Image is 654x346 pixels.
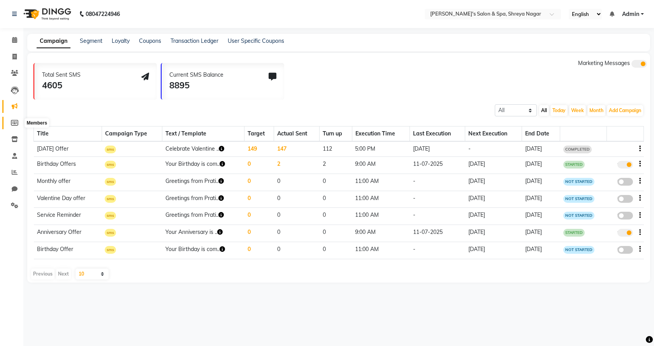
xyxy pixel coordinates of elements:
[80,37,102,44] a: Segment
[352,126,410,142] th: Execution Time
[244,174,274,191] td: 0
[563,229,585,237] span: STARTED
[465,174,522,191] td: [DATE]
[522,126,560,142] th: End Date
[244,126,274,142] th: Target
[320,174,352,191] td: 0
[274,225,320,242] td: 0
[539,105,549,116] button: All
[105,195,116,203] span: sms
[169,71,223,79] div: Current SMS Balance
[410,141,465,157] td: [DATE]
[274,174,320,191] td: 0
[244,157,274,174] td: 0
[34,225,102,242] td: Anniversary Offer
[587,105,605,116] button: Month
[274,157,320,174] td: 2
[522,141,560,157] td: [DATE]
[105,146,116,153] span: sms
[410,242,465,259] td: -
[465,191,522,208] td: [DATE]
[34,191,102,208] td: Valentine Day offer
[112,37,130,44] a: Loyalty
[105,212,116,220] span: sms
[162,157,244,174] td: Your Birthday is com..
[274,191,320,208] td: 0
[410,225,465,242] td: 11-07-2025
[244,208,274,225] td: 0
[617,212,633,220] label: false
[522,242,560,259] td: [DATE]
[410,157,465,174] td: 11-07-2025
[320,157,352,174] td: 2
[320,126,352,142] th: Turn up
[139,37,161,44] a: Coupons
[522,208,560,225] td: [DATE]
[105,246,116,254] span: sms
[274,242,320,259] td: 0
[622,10,639,18] span: Admin
[162,208,244,225] td: Greetings from Prati..
[522,157,560,174] td: [DATE]
[162,191,244,208] td: Greetings from Prati..
[320,225,352,242] td: 0
[105,161,116,169] span: sms
[550,105,568,116] button: Today
[465,208,522,225] td: [DATE]
[102,126,162,142] th: Campaign Type
[352,157,410,174] td: 9:00 AM
[563,161,585,169] span: STARTED
[617,161,633,169] label: true
[320,208,352,225] td: 0
[617,229,633,237] label: true
[162,174,244,191] td: Greetings from Prati..
[320,242,352,259] td: 0
[352,208,410,225] td: 11:00 AM
[105,229,116,237] span: sms
[563,195,594,203] span: NOT STARTED
[244,242,274,259] td: 0
[105,178,116,186] span: sms
[169,79,223,92] div: 8895
[274,208,320,225] td: 0
[274,126,320,142] th: Actual Sent
[617,246,633,254] label: false
[410,174,465,191] td: -
[34,242,102,259] td: Birthday Offer
[569,105,586,116] button: Week
[410,191,465,208] td: -
[522,191,560,208] td: [DATE]
[42,71,81,79] div: Total Sent SMS
[563,246,594,254] span: NOT STARTED
[34,141,102,157] td: [DATE] Offer
[522,174,560,191] td: [DATE]
[352,141,410,157] td: 5:00 PM
[244,141,274,157] td: 149
[34,174,102,191] td: Monthly offer
[465,126,522,142] th: Next Execution
[162,126,244,142] th: Text / Template
[228,37,284,44] a: User Specific Coupons
[563,212,594,220] span: NOT STARTED
[320,191,352,208] td: 0
[244,225,274,242] td: 0
[465,157,522,174] td: [DATE]
[162,141,244,157] td: Celebrate Valentine ..
[320,141,352,157] td: 112
[34,157,102,174] td: Birthday Offers
[578,60,630,67] span: Marketing Messages
[617,178,633,186] label: false
[34,126,102,142] th: Title
[274,141,320,157] td: 147
[37,34,70,48] a: Campaign
[465,225,522,242] td: [DATE]
[465,242,522,259] td: [DATE]
[25,118,49,128] div: Members
[20,3,73,25] img: logo
[522,225,560,242] td: [DATE]
[352,242,410,259] td: 11:00 AM
[563,146,592,153] span: COMPLETED
[617,195,633,203] label: false
[607,105,643,116] button: Add Campaign
[410,208,465,225] td: -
